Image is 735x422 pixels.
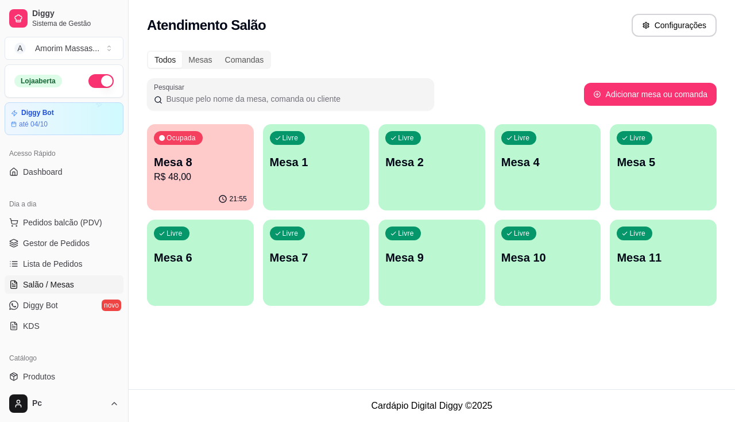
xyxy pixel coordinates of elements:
input: Pesquisar [163,93,427,105]
p: Mesa 6 [154,250,247,266]
div: Acesso Rápido [5,144,123,163]
button: LivreMesa 10 [494,220,601,306]
p: Mesa 5 [617,154,710,170]
a: DiggySistema de Gestão [5,5,123,32]
p: Livre [283,229,299,238]
div: Dia a dia [5,195,123,213]
p: Mesa 11 [617,250,710,266]
p: Livre [283,133,299,143]
p: Mesa 10 [501,250,594,266]
footer: Cardápio Digital Diggy © 2025 [129,389,735,422]
p: Ocupada [167,133,196,143]
article: até 04/10 [19,120,48,129]
button: Pc [5,390,123,417]
a: Gestor de Pedidos [5,234,123,252]
p: 21:55 [230,194,247,204]
p: Mesa 4 [501,154,594,170]
button: LivreMesa 1 [263,124,370,210]
button: LivreMesa 5 [610,124,717,210]
a: Produtos [5,367,123,386]
div: Amorim Massas ... [35,43,99,54]
p: Livre [514,229,530,238]
div: Loja aberta [14,75,62,87]
button: LivreMesa 4 [494,124,601,210]
p: Livre [629,229,645,238]
span: Diggy Bot [23,300,58,311]
span: Salão / Mesas [23,279,74,290]
span: Gestor de Pedidos [23,237,90,249]
div: Catálogo [5,349,123,367]
span: Sistema de Gestão [32,19,119,28]
span: Produtos [23,371,55,382]
div: Mesas [182,52,218,68]
p: Mesa 2 [385,154,478,170]
p: Mesa 9 [385,250,478,266]
span: Pedidos balcão (PDV) [23,217,102,228]
p: Mesa 8 [154,154,247,170]
button: LivreMesa 2 [378,124,485,210]
span: Pc [32,398,105,409]
button: LivreMesa 7 [263,220,370,306]
div: Comandas [219,52,270,68]
a: KDS [5,317,123,335]
button: OcupadaMesa 8R$ 48,0021:55 [147,124,254,210]
a: Salão / Mesas [5,275,123,294]
span: Lista de Pedidos [23,258,83,270]
label: Pesquisar [154,82,188,92]
button: LivreMesa 6 [147,220,254,306]
div: Todos [148,52,182,68]
span: Dashboard [23,166,63,178]
a: Diggy Botnovo [5,296,123,314]
button: Alterar Status [88,74,114,88]
button: Configurações [632,14,717,37]
p: Livre [167,229,183,238]
p: Mesa 1 [270,154,363,170]
p: Livre [398,229,414,238]
p: Livre [398,133,414,143]
button: Select a team [5,37,123,60]
button: Adicionar mesa ou comanda [584,83,717,106]
p: R$ 48,00 [154,170,247,184]
p: Livre [629,133,645,143]
p: Livre [514,133,530,143]
span: KDS [23,320,40,332]
button: Pedidos balcão (PDV) [5,213,123,232]
a: Dashboard [5,163,123,181]
button: LivreMesa 9 [378,220,485,306]
a: Diggy Botaté 04/10 [5,102,123,135]
h2: Atendimento Salão [147,16,266,34]
article: Diggy Bot [21,109,54,117]
button: LivreMesa 11 [610,220,717,306]
span: Diggy [32,9,119,19]
span: A [14,43,26,54]
p: Mesa 7 [270,250,363,266]
a: Lista de Pedidos [5,255,123,273]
